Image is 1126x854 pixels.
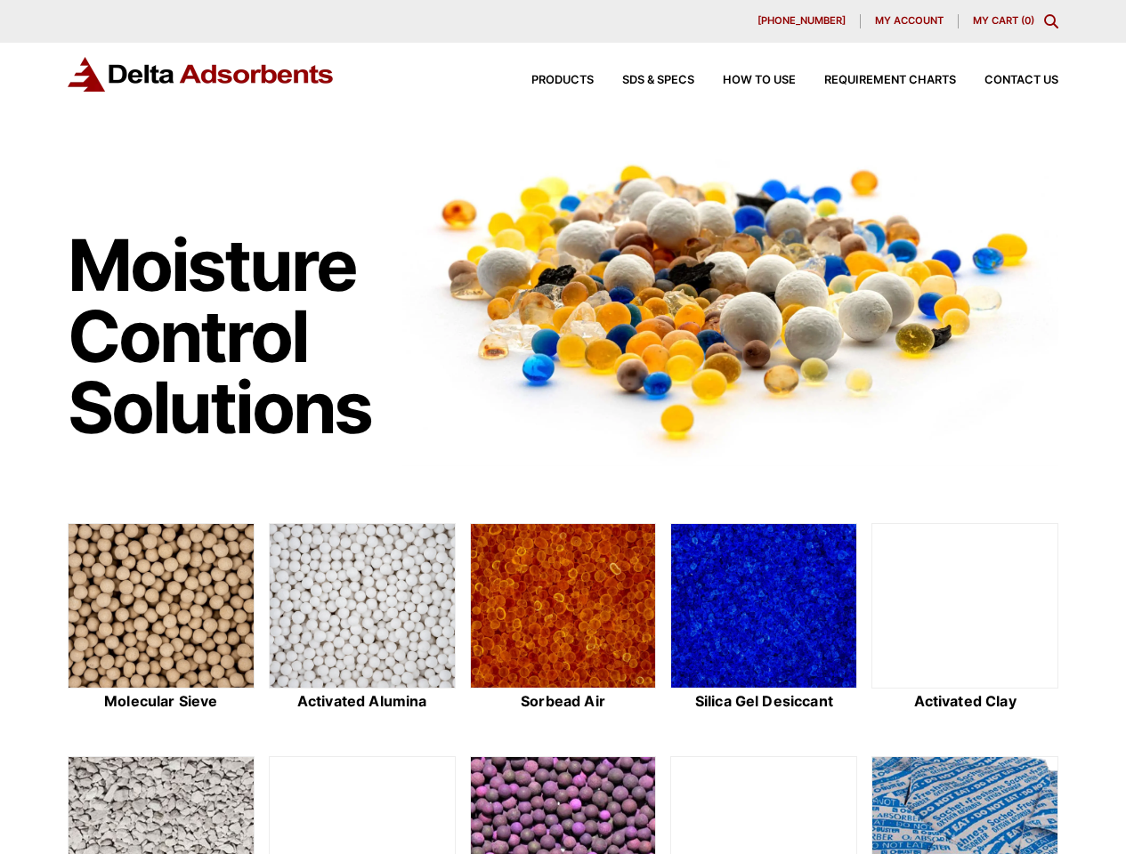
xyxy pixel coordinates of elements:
span: Contact Us [984,75,1058,86]
h2: Activated Alumina [269,693,456,710]
a: How to Use [694,75,796,86]
a: Silica Gel Desiccant [670,523,857,713]
a: Activated Alumina [269,523,456,713]
a: [PHONE_NUMBER] [743,14,861,28]
span: [PHONE_NUMBER] [757,16,846,26]
a: My Cart (0) [973,14,1034,27]
span: SDS & SPECS [622,75,694,86]
a: Activated Clay [871,523,1058,713]
h2: Silica Gel Desiccant [670,693,857,710]
h1: Moisture Control Solutions [68,230,385,443]
h2: Molecular Sieve [68,693,255,710]
span: My account [875,16,944,26]
div: Toggle Modal Content [1044,14,1058,28]
a: SDS & SPECS [594,75,694,86]
h2: Sorbead Air [470,693,657,710]
span: How to Use [723,75,796,86]
span: Products [531,75,594,86]
span: Requirement Charts [824,75,956,86]
a: Sorbead Air [470,523,657,713]
img: Delta Adsorbents [68,57,335,92]
a: Molecular Sieve [68,523,255,713]
h2: Activated Clay [871,693,1058,710]
a: Contact Us [956,75,1058,86]
a: My account [861,14,959,28]
img: Image [402,134,1058,466]
a: Requirement Charts [796,75,956,86]
a: Products [503,75,594,86]
span: 0 [1025,14,1031,27]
